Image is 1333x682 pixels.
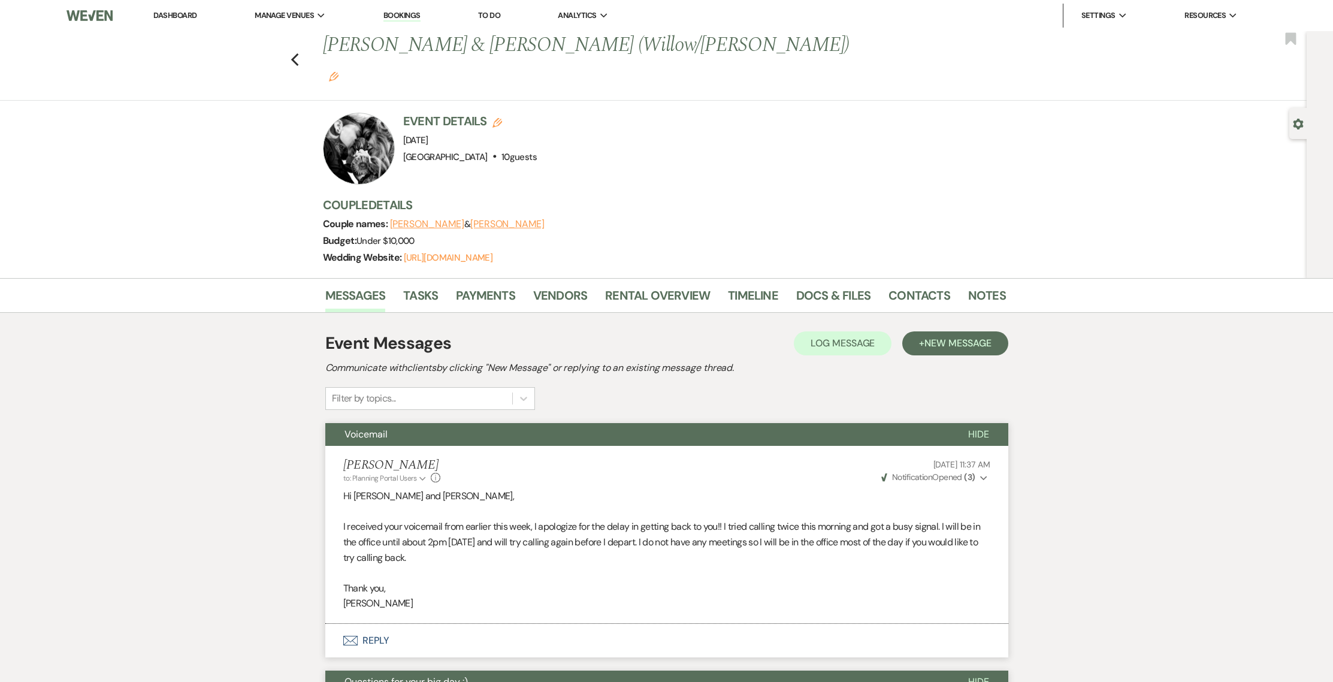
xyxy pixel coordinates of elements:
[153,10,197,20] a: Dashboard
[325,423,949,446] button: Voicemail
[403,134,428,146] span: [DATE]
[343,473,428,484] button: to: Planning Portal Users
[501,151,537,163] span: 10 guests
[343,596,990,611] p: [PERSON_NAME]
[323,31,860,88] h1: [PERSON_NAME] & [PERSON_NAME] (Willow/[PERSON_NAME])
[329,71,338,82] button: Edit
[924,337,991,349] span: New Message
[325,624,1008,657] button: Reply
[933,459,990,470] span: [DATE] 11:37 AM
[390,219,464,229] button: [PERSON_NAME]
[323,251,404,264] span: Wedding Website:
[332,391,396,406] div: Filter by topics...
[794,331,891,355] button: Log Message
[1293,117,1304,129] button: Open lead details
[811,337,875,349] span: Log Message
[888,286,950,312] a: Contacts
[404,252,492,264] a: [URL][DOMAIN_NAME]
[343,519,990,565] p: I received your voicemail from earlier this week, I apologize for the delay in getting back to yo...
[470,219,545,229] button: [PERSON_NAME]
[343,488,990,504] p: Hi [PERSON_NAME] and [PERSON_NAME],
[383,10,421,22] a: Bookings
[879,471,990,484] button: NotificationOpened (3)
[323,234,357,247] span: Budget:
[558,10,596,22] span: Analytics
[403,151,488,163] span: [GEOGRAPHIC_DATA]
[403,113,537,129] h3: Event Details
[964,472,975,482] strong: ( 3 )
[968,428,989,440] span: Hide
[1081,10,1116,22] span: Settings
[478,10,500,20] a: To Do
[325,286,386,312] a: Messages
[1184,10,1226,22] span: Resources
[796,286,870,312] a: Docs & Files
[323,197,994,213] h3: Couple Details
[343,473,417,483] span: to: Planning Portal Users
[892,472,932,482] span: Notification
[325,331,452,356] h1: Event Messages
[456,286,515,312] a: Payments
[390,218,545,230] span: &
[323,218,390,230] span: Couple names:
[533,286,587,312] a: Vendors
[343,458,441,473] h5: [PERSON_NAME]
[255,10,314,22] span: Manage Venues
[325,361,1008,375] h2: Communicate with clients by clicking "New Message" or replying to an existing message thread.
[949,423,1008,446] button: Hide
[344,428,388,440] span: Voicemail
[881,472,975,482] span: Opened
[343,581,990,596] p: Thank you,
[902,331,1008,355] button: +New Message
[605,286,710,312] a: Rental Overview
[968,286,1006,312] a: Notes
[67,3,113,28] img: Weven Logo
[403,286,438,312] a: Tasks
[728,286,778,312] a: Timeline
[356,235,415,247] span: Under $10,000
